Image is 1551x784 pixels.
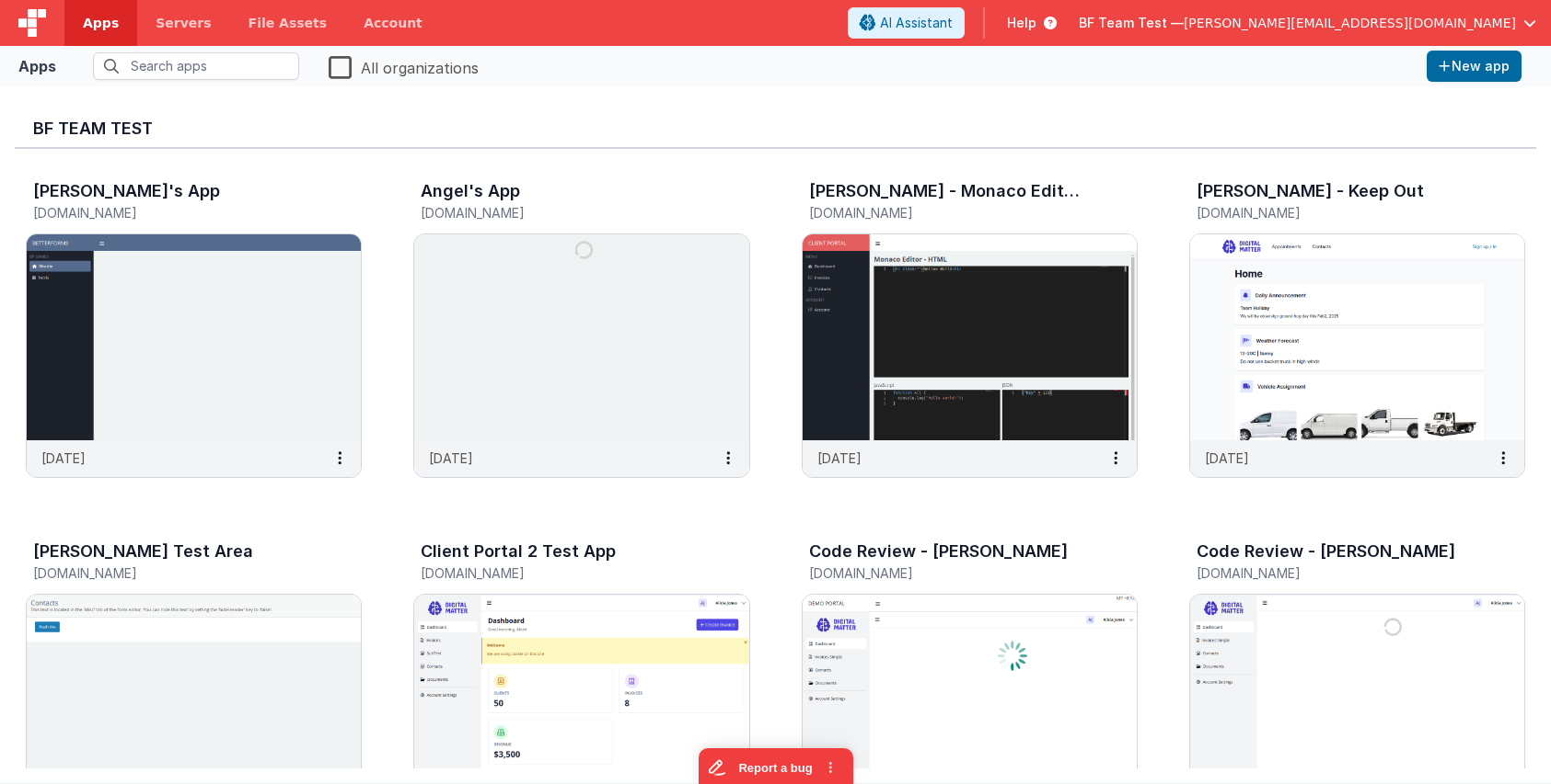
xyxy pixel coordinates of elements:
[83,14,119,32] span: Apps
[1184,14,1516,32] span: [PERSON_NAME][EMAIL_ADDRESS][DOMAIN_NAME]
[1007,14,1036,32] span: Help
[329,53,479,79] label: All organizations
[421,206,703,220] h5: [DOMAIN_NAME]
[809,182,1086,200] h3: [PERSON_NAME] - Monaco Editor Test
[1197,542,1455,561] h3: Code Review - [PERSON_NAME]
[817,449,862,468] p: [DATE]
[421,566,703,580] h5: [DOMAIN_NAME]
[41,449,86,468] p: [DATE]
[809,542,1068,561] h3: Code Review - [PERSON_NAME]
[1079,14,1184,32] span: BF Team Test —
[33,182,220,200] h3: [PERSON_NAME]'s App
[18,55,56,77] div: Apps
[33,206,316,220] h5: [DOMAIN_NAME]
[1079,14,1536,32] button: BF Team Test — [PERSON_NAME][EMAIL_ADDRESS][DOMAIN_NAME]
[848,7,965,39] button: AI Assistant
[809,206,1092,220] h5: [DOMAIN_NAME]
[1197,206,1479,220] h5: [DOMAIN_NAME]
[156,14,211,32] span: Servers
[1197,566,1479,580] h5: [DOMAIN_NAME]
[809,566,1092,580] h5: [DOMAIN_NAME]
[1427,51,1522,82] button: New app
[33,542,253,561] h3: [PERSON_NAME] Test Area
[33,119,1518,138] h3: BF Team Test
[33,566,316,580] h5: [DOMAIN_NAME]
[880,14,953,32] span: AI Assistant
[93,52,299,80] input: Search apps
[421,182,520,200] h3: Angel's App
[429,449,473,468] p: [DATE]
[1205,449,1249,468] p: [DATE]
[1197,182,1424,200] h3: [PERSON_NAME] - Keep Out
[249,14,328,32] span: File Assets
[421,542,616,561] h3: Client Portal 2 Test App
